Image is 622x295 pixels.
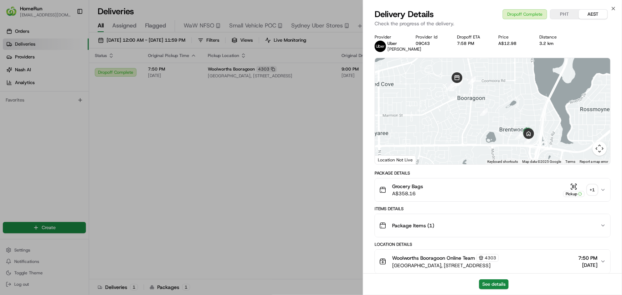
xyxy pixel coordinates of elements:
div: 6 [480,108,488,116]
div: Package Details [375,170,611,176]
button: 09C43 [416,41,430,46]
button: Keyboard shortcuts [487,159,518,164]
span: 4303 [485,255,496,261]
div: A$12.98 [498,41,528,46]
span: Map data ©2025 Google [522,160,561,164]
div: 2 [447,81,455,89]
p: Check the progress of the delivery. [375,20,611,27]
span: Grocery Bags [392,183,423,190]
span: Package Items ( 1 ) [392,222,434,229]
div: Provider Id [416,34,446,40]
span: 7:50 PM [578,254,597,262]
button: Pickup [563,183,585,197]
button: PHT [550,10,579,19]
div: Pickup [563,191,585,197]
div: Provider [375,34,405,40]
div: Distance [540,34,570,40]
span: Woolworths Booragoon Online Team [392,254,475,262]
button: Woolworths Booragoon Online Team4303[GEOGRAPHIC_DATA], [STREET_ADDRESS]7:50 PM[DATE] [375,250,610,273]
a: Report a map error [580,160,608,164]
button: Pickup+1 [563,183,597,197]
div: 5 [468,76,476,84]
div: 7 [516,131,524,139]
span: [GEOGRAPHIC_DATA], [STREET_ADDRESS] [392,262,499,269]
div: Items Details [375,206,611,212]
img: uber-new-logo.jpeg [375,41,386,52]
img: Google [377,155,400,164]
div: Location Not Live [375,155,416,164]
button: AEST [579,10,607,19]
div: 7:58 PM [457,41,487,46]
div: Dropoff ETA [457,34,487,40]
span: [DATE] [578,262,597,269]
div: 1 [449,83,457,91]
button: See details [479,279,509,289]
button: Map camera controls [592,141,607,156]
a: Terms [565,160,575,164]
div: Location Details [375,242,611,247]
span: A$358.16 [392,190,423,197]
button: Grocery BagsA$358.16Pickup+1 [375,178,610,201]
div: + 1 [587,185,597,195]
span: Delivery Details [375,9,434,20]
div: 8 [524,136,532,144]
div: 4 [455,78,463,86]
div: Price [498,34,528,40]
span: [PERSON_NAME] [387,46,421,52]
span: Uber [387,41,397,46]
div: 3.2 km [540,41,570,46]
button: Package Items (1) [375,214,610,237]
a: Open this area in Google Maps (opens a new window) [377,155,400,164]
